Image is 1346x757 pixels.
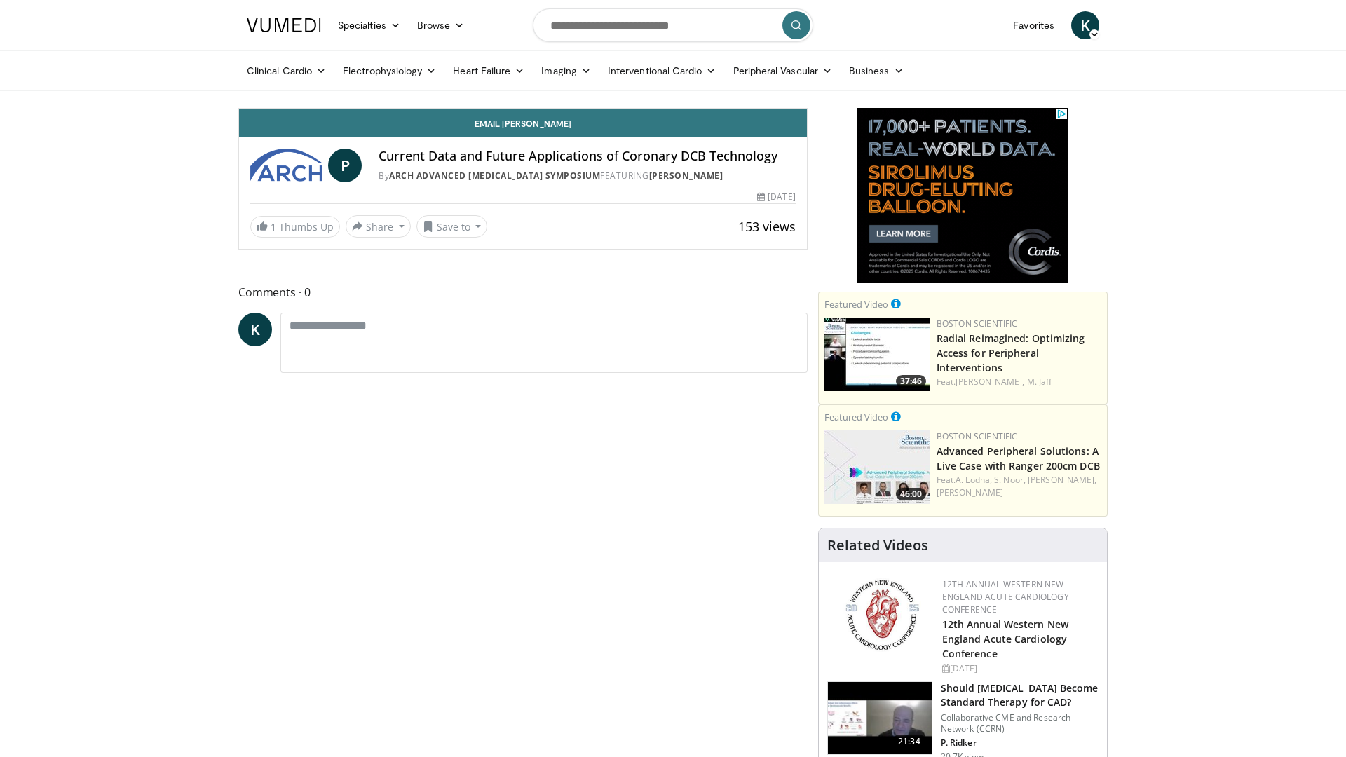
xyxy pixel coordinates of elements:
a: Heart Failure [444,57,533,85]
a: 12th Annual Western New England Acute Cardiology Conference [942,578,1069,615]
small: Featured Video [824,411,888,423]
a: Clinical Cardio [238,57,334,85]
span: 1 [271,220,276,233]
a: Peripheral Vascular [725,57,841,85]
input: Search topics, interventions [533,8,813,42]
a: Boston Scientific [937,430,1018,442]
a: 1 Thumbs Up [250,216,340,238]
a: 46:00 [824,430,930,504]
a: Boston Scientific [937,318,1018,329]
img: ARCH Advanced Revascularization Symposium [250,149,322,182]
a: A. Lodha, [956,474,992,486]
a: ARCH Advanced [MEDICAL_DATA] Symposium [389,170,600,182]
a: Electrophysiology [334,57,444,85]
iframe: Advertisement [857,108,1068,283]
img: c038ed19-16d5-403f-b698-1d621e3d3fd1.150x105_q85_crop-smart_upscale.jpg [824,318,930,391]
a: K [1071,11,1099,39]
span: 153 views [738,218,796,235]
a: S. Noor, [994,474,1026,486]
p: Collaborative CME and Research Network (CCRN) [941,712,1099,735]
a: K [238,313,272,346]
a: Specialties [329,11,409,39]
button: Save to [416,215,488,238]
a: Interventional Cardio [599,57,725,85]
div: Feat. [937,474,1101,499]
a: Email [PERSON_NAME] [239,109,807,137]
span: 37:46 [896,375,926,388]
a: M. Jaff [1027,376,1052,388]
img: 0954f259-7907-4053-a817-32a96463ecc8.png.150x105_q85_autocrop_double_scale_upscale_version-0.2.png [843,578,921,652]
a: Favorites [1005,11,1063,39]
a: Business [841,57,912,85]
a: P [328,149,362,182]
a: Browse [409,11,473,39]
div: [DATE] [942,662,1096,675]
a: Imaging [533,57,599,85]
div: Feat. [937,376,1101,388]
img: eb63832d-2f75-457d-8c1a-bbdc90eb409c.150x105_q85_crop-smart_upscale.jpg [828,682,932,755]
span: Comments 0 [238,283,808,301]
span: 46:00 [896,488,926,500]
div: [DATE] [757,191,795,203]
h3: Should [MEDICAL_DATA] Become Standard Therapy for CAD? [941,681,1099,709]
img: VuMedi Logo [247,18,321,32]
a: [PERSON_NAME] [649,170,723,182]
p: P. Ridker [941,737,1099,749]
a: [PERSON_NAME], [1028,474,1096,486]
h4: Related Videos [827,537,928,554]
a: Radial Reimagined: Optimizing Access for Peripheral Interventions [937,332,1085,374]
a: 12th Annual Western New England Acute Cardiology Conference [942,618,1068,660]
small: Featured Video [824,298,888,311]
a: 37:46 [824,318,930,391]
span: 21:34 [892,735,926,749]
a: [PERSON_NAME] [937,486,1003,498]
img: af9da20d-90cf-472d-9687-4c089bf26c94.150x105_q85_crop-smart_upscale.jpg [824,430,930,504]
h4: Current Data and Future Applications of Coronary DCB Technology [379,149,795,164]
div: By FEATURING [379,170,795,182]
a: Advanced Peripheral Solutions: A Live Case with Ranger 200cm DCB [937,444,1100,472]
a: [PERSON_NAME], [956,376,1024,388]
button: Share [346,215,411,238]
